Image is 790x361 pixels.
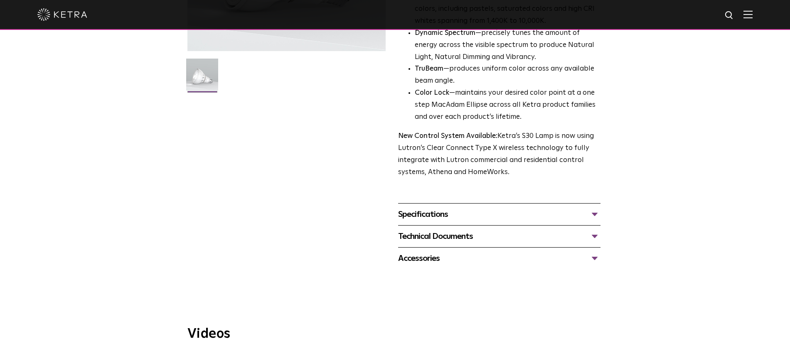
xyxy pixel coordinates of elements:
[415,87,600,123] li: —maintains your desired color point at a one step MacAdam Ellipse across all Ketra product famili...
[415,89,449,96] strong: Color Lock
[415,63,600,87] li: —produces uniform color across any available beam angle.
[398,208,600,221] div: Specifications
[743,10,753,18] img: Hamburger%20Nav.svg
[187,327,603,341] h3: Videos
[398,130,600,179] p: Ketra’s S30 Lamp is now using Lutron’s Clear Connect Type X wireless technology to fully integrat...
[415,29,475,37] strong: Dynamic Spectrum
[186,59,218,97] img: S30-Lamp-Edison-2021-Web-Square
[398,230,600,243] div: Technical Documents
[37,8,87,21] img: ketra-logo-2019-white
[398,133,497,140] strong: New Control System Available:
[415,27,600,64] li: —precisely tunes the amount of energy across the visible spectrum to produce Natural Light, Natur...
[398,252,600,265] div: Accessories
[724,10,735,21] img: search icon
[415,65,443,72] strong: TruBeam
